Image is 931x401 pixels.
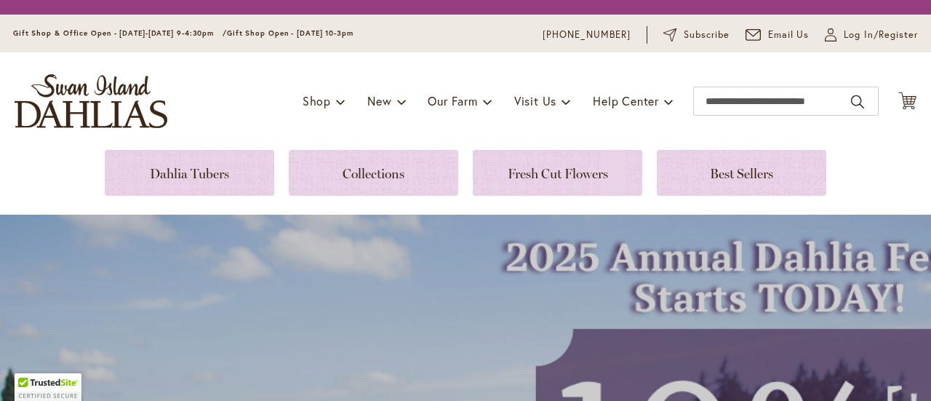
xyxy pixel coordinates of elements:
[367,93,391,108] span: New
[684,28,730,42] span: Subscribe
[543,28,631,42] a: [PHONE_NUMBER]
[768,28,810,42] span: Email Us
[428,93,477,108] span: Our Farm
[15,74,167,128] a: store logo
[825,28,918,42] a: Log In/Register
[746,28,810,42] a: Email Us
[663,28,730,42] a: Subscribe
[844,28,918,42] span: Log In/Register
[15,373,81,401] div: TrustedSite Certified
[303,93,331,108] span: Shop
[13,28,227,38] span: Gift Shop & Office Open - [DATE]-[DATE] 9-4:30pm /
[514,93,556,108] span: Visit Us
[227,28,353,38] span: Gift Shop Open - [DATE] 10-3pm
[593,93,659,108] span: Help Center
